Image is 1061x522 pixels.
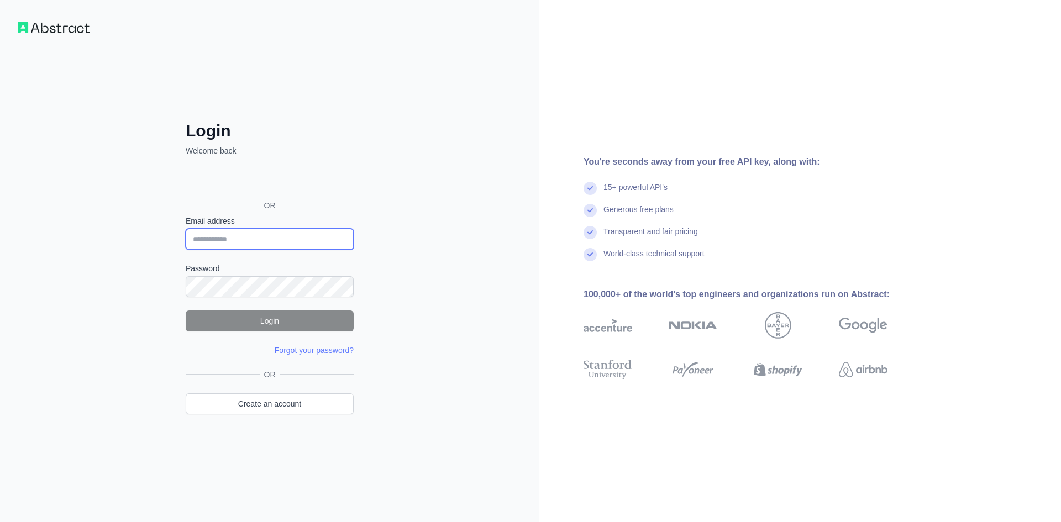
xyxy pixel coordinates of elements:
[275,346,354,355] a: Forgot your password?
[603,226,698,248] div: Transparent and fair pricing
[603,182,668,204] div: 15+ powerful API's
[186,215,354,226] label: Email address
[584,204,597,217] img: check mark
[186,121,354,141] h2: Login
[260,369,280,380] span: OR
[603,204,674,226] div: Generous free plans
[839,357,887,382] img: airbnb
[603,248,705,270] div: World-class technical support
[584,357,632,382] img: stanford university
[584,248,597,261] img: check mark
[584,226,597,239] img: check mark
[186,263,354,274] label: Password
[765,312,791,339] img: bayer
[669,357,717,382] img: payoneer
[18,22,90,33] img: Workflow
[839,312,887,339] img: google
[186,310,354,331] button: Login
[180,168,357,193] iframe: Sign in with Google Button
[754,357,802,382] img: shopify
[186,393,354,414] a: Create an account
[584,312,632,339] img: accenture
[584,155,923,168] div: You're seconds away from your free API key, along with:
[584,182,597,195] img: check mark
[186,145,354,156] p: Welcome back
[669,312,717,339] img: nokia
[584,288,923,301] div: 100,000+ of the world's top engineers and organizations run on Abstract:
[255,200,285,211] span: OR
